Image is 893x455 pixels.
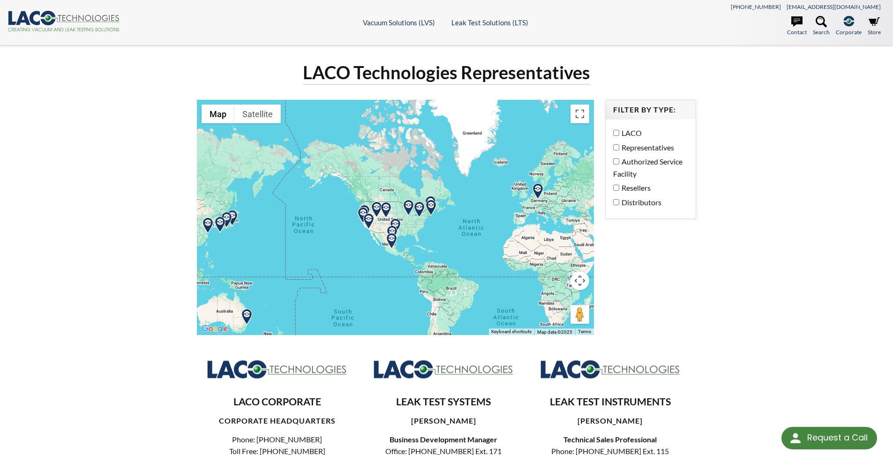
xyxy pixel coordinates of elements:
[613,130,619,136] input: LACO
[578,329,591,334] a: Terms (opens in new tab)
[199,323,230,335] a: Open this area in Google Maps (opens a new window)
[788,431,803,446] img: round button
[570,305,589,324] button: Drag Pegman onto the map to open Street View
[537,395,683,409] h3: LEAK TEST INSTRUMENTS
[868,16,881,37] a: Store
[787,3,881,10] a: [EMAIL_ADDRESS][DOMAIN_NAME]
[613,182,683,194] label: Resellers
[570,271,589,290] button: Map camera controls
[570,104,589,123] button: Toggle fullscreen view
[613,158,619,164] input: Authorized Service Facility
[540,359,681,379] img: Logo_LACO-TECH_hi-res.jpg
[411,416,476,425] strong: [PERSON_NAME]
[613,144,619,150] input: Representatives
[371,395,517,409] h3: LEAK TEST SYSTEMS
[613,185,619,191] input: Resellers
[202,104,234,123] button: Show street map
[537,329,572,335] span: Map data ©2025
[303,61,590,85] h1: LACO Technologies Representatives
[363,18,435,27] a: Vacuum Solutions (LVS)
[731,3,781,10] a: [PHONE_NUMBER]
[613,156,683,179] label: Authorized Service Facility
[787,16,807,37] a: Contact
[373,359,514,379] img: Logo_LACO-TECH_hi-res.jpg
[204,395,350,409] h3: LACO CORPORATE
[613,142,683,154] label: Representatives
[836,28,862,37] span: Corporate
[234,104,281,123] button: Show satellite imagery
[781,427,877,449] div: Request a Call
[613,199,619,205] input: Distributors
[613,127,683,139] label: LACO
[807,427,868,448] div: Request a Call
[813,16,830,37] a: Search
[613,105,688,115] h4: Filter by Type:
[578,416,643,425] strong: [PERSON_NAME]
[563,435,657,444] strong: Technical Sales Professional
[207,359,347,379] img: Logo_LACO-TECH_hi-res.jpg
[390,435,497,444] strong: Business Development Manager
[491,328,532,335] button: Keyboard shortcuts
[451,18,528,27] a: Leak Test Solutions (LTS)
[219,416,336,425] strong: CORPORATE HEADQUARTERS
[613,196,683,209] label: Distributors
[199,323,230,335] img: Google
